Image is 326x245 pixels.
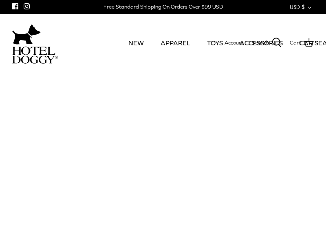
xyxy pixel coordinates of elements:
img: dog-icon.svg [12,22,41,47]
div: Free Standard Shipping On Orders Over $99 USD [104,3,223,11]
a: TOYS [200,29,230,57]
a: hoteldoggycom [12,22,58,64]
a: Instagram [24,3,30,9]
a: APPAREL [153,29,198,57]
a: Facebook [12,3,18,9]
div: Primary navigation [121,29,203,57]
a: ACCESSORIES [232,29,290,57]
img: hoteldoggycom [12,47,58,64]
a: NEW [121,29,151,57]
a: Free Standard Shipping On Orders Over $99 USD [104,1,223,13]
